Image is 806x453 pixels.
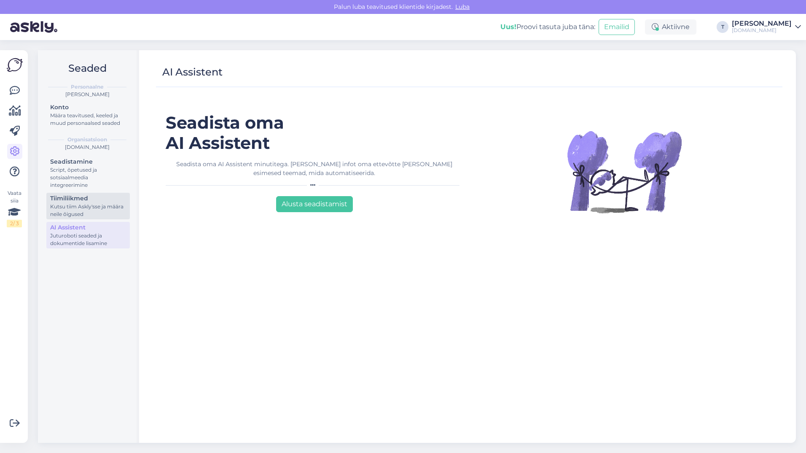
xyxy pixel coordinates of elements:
[732,20,801,34] a: [PERSON_NAME][DOMAIN_NAME]
[50,194,126,203] div: Tiimiliikmed
[599,19,635,35] button: Emailid
[46,222,130,248] a: AI AssistentJuturoboti seaded ja dokumentide lisamine
[45,91,130,98] div: [PERSON_NAME]
[732,20,792,27] div: [PERSON_NAME]
[276,196,353,212] button: Alusta seadistamist
[7,189,22,227] div: Vaata siia
[453,3,472,11] span: Luba
[45,143,130,151] div: [DOMAIN_NAME]
[50,232,126,247] div: Juturoboti seaded ja dokumentide lisamine
[50,112,126,127] div: Määra teavitused, keeled ja muud personaalsed seaded
[166,160,463,178] div: Seadista oma AI Assistent minutitega. [PERSON_NAME] infot oma ettevõtte [PERSON_NAME] esimesed te...
[71,83,104,91] b: Personaalne
[717,21,728,33] div: T
[162,64,223,80] div: AI Assistent
[50,203,126,218] div: Kutsu tiim Askly'sse ja määra neile õigused
[50,223,126,232] div: AI Assistent
[46,156,130,190] a: SeadistamineScript, õpetused ja sotsiaalmeedia integreerimine
[50,157,126,166] div: Seadistamine
[46,193,130,219] a: TiimiliikmedKutsu tiim Askly'sse ja määra neile õigused
[7,57,23,73] img: Askly Logo
[565,113,683,231] img: Illustration
[50,166,126,189] div: Script, õpetused ja sotsiaalmeedia integreerimine
[67,136,107,143] b: Organisatsioon
[46,102,130,128] a: KontoMäära teavitused, keeled ja muud personaalsed seaded
[500,23,516,31] b: Uus!
[732,27,792,34] div: [DOMAIN_NAME]
[645,19,696,35] div: Aktiivne
[166,113,463,153] h1: Seadista oma AI Assistent
[45,60,130,76] h2: Seaded
[7,220,22,227] div: 2 / 3
[50,103,126,112] div: Konto
[500,22,595,32] div: Proovi tasuta juba täna:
